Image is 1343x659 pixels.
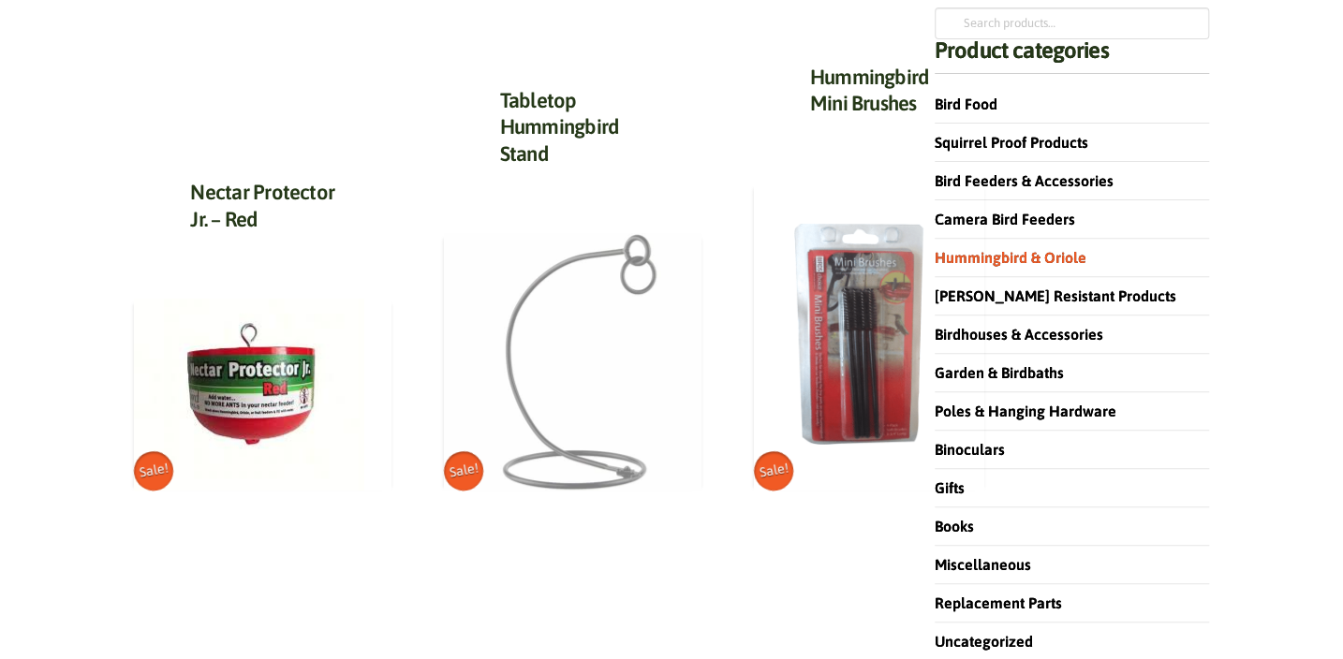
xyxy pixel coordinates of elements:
a: Bird Food [935,95,997,112]
a: Hummingbird & Oriole [935,249,1086,266]
a: Books [935,518,974,535]
a: Camera Bird Feeders [935,211,1075,227]
a: Uncategorized [935,633,1033,650]
span: Sale! [440,448,486,494]
a: Garden & Birdbaths [935,364,1064,381]
a: Nectar Protector Jr. – Red [190,180,334,231]
span: Sale! [131,448,177,494]
a: Bird Feeders & Accessories [935,172,1114,189]
a: Binoculars [935,441,1005,458]
a: Hummingbird Mini Brushes [810,65,929,116]
span: Sale! [750,448,796,494]
a: Miscellaneous [935,556,1031,573]
a: [PERSON_NAME] Resistant Products [935,287,1176,304]
a: Birdhouses & Accessories [935,326,1103,343]
a: Tabletop Hummingbird Stand [500,88,619,166]
h4: Product categories [935,39,1209,74]
a: Squirrel Proof Products [935,134,1088,151]
a: Gifts [935,479,965,496]
a: Poles & Hanging Hardware [935,403,1116,419]
input: Search products… [935,7,1209,39]
a: Replacement Parts [935,594,1062,611]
